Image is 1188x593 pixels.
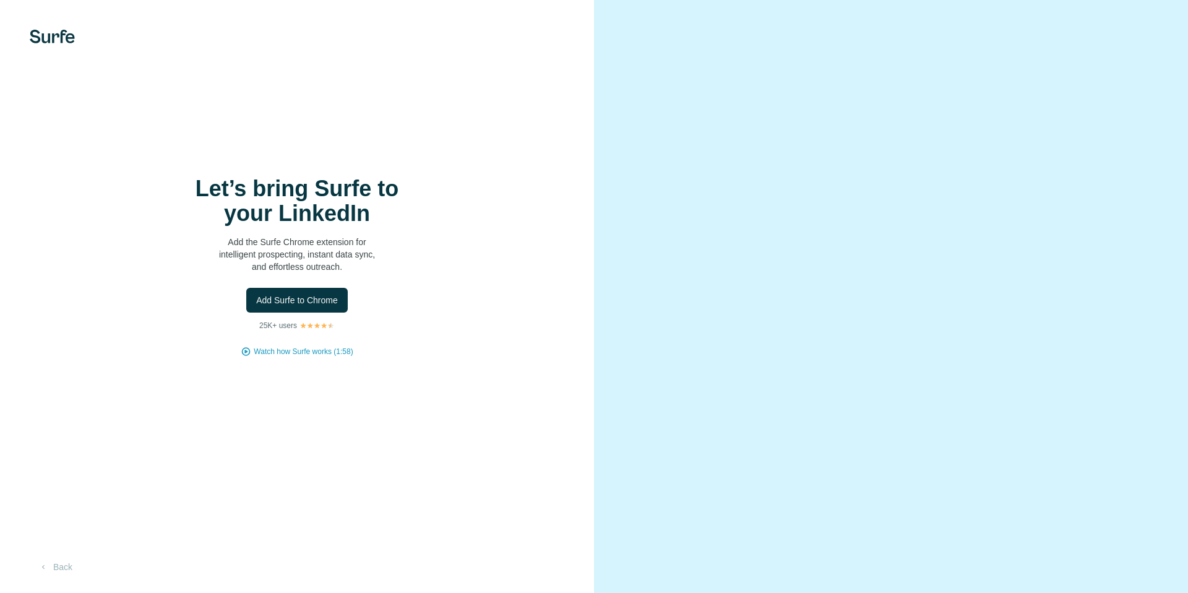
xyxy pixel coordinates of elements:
[173,176,421,226] h1: Let’s bring Surfe to your LinkedIn
[259,320,297,331] p: 25K+ users
[256,294,338,306] span: Add Surfe to Chrome
[173,236,421,273] p: Add the Surfe Chrome extension for intelligent prospecting, instant data sync, and effortless out...
[30,556,81,578] button: Back
[246,288,348,313] button: Add Surfe to Chrome
[254,346,353,357] button: Watch how Surfe works (1:58)
[299,322,335,329] img: Rating Stars
[30,30,75,43] img: Surfe's logo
